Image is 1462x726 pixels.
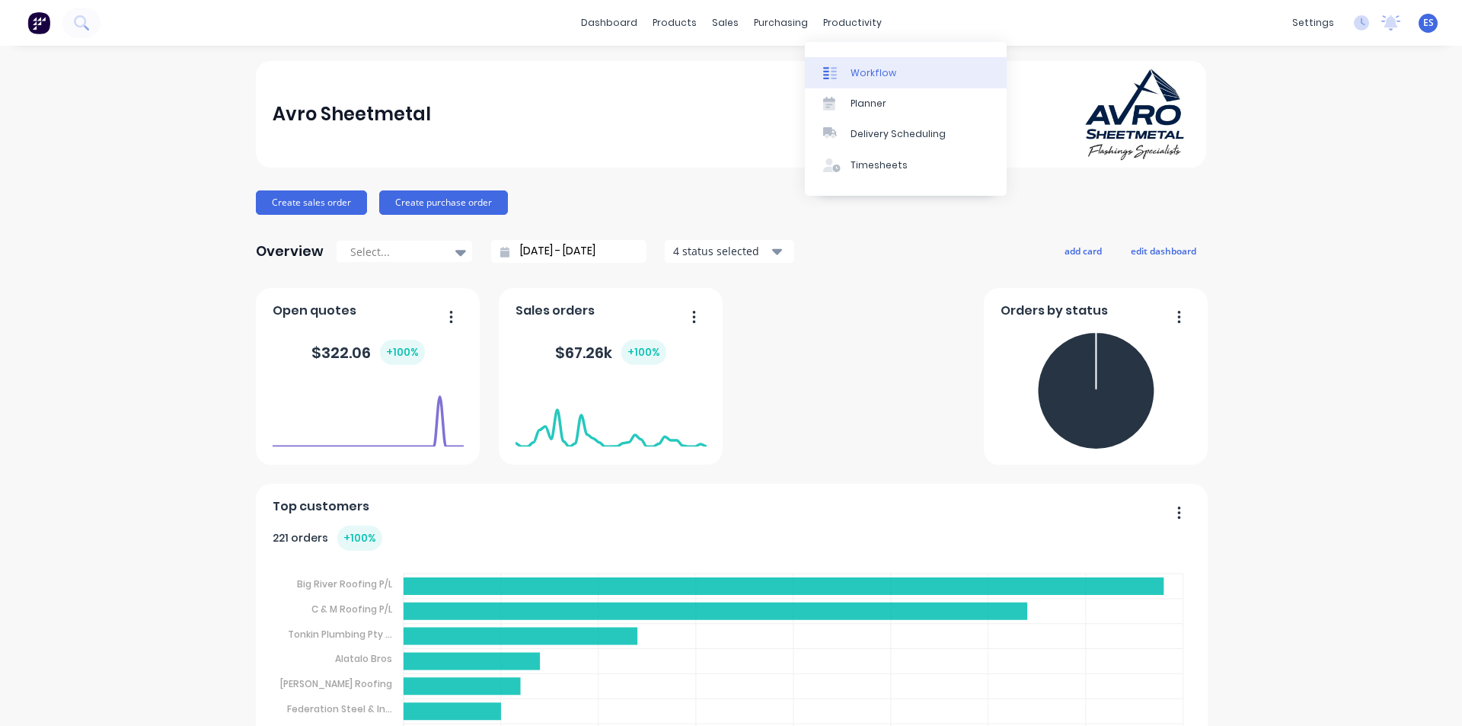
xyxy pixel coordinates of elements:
button: edit dashboard [1121,241,1206,261]
a: Delivery Scheduling [805,119,1007,149]
div: products [645,11,704,34]
tspan: C & M Roofing P/L [311,603,393,616]
div: Timesheets [851,158,908,172]
div: 4 status selected [673,243,769,259]
button: Create sales order [256,190,367,215]
a: Workflow [805,57,1007,88]
span: ES [1423,16,1434,30]
div: Delivery Scheduling [851,127,946,141]
div: + 100 % [337,526,382,551]
div: Workflow [851,66,896,80]
button: add card [1055,241,1112,261]
a: Planner [805,88,1007,119]
div: Overview [256,236,324,267]
div: sales [704,11,746,34]
img: Factory [27,11,50,34]
div: productivity [816,11,889,34]
tspan: Federation Steel & In... [287,702,392,715]
span: Orders by status [1001,302,1108,320]
div: $ 67.26k [555,340,666,365]
img: Avro Sheetmetal [1083,67,1189,162]
tspan: Tonkin Plumbing Pty ... [288,627,392,640]
span: Sales orders [516,302,595,320]
a: Timesheets [805,150,1007,181]
tspan: Alatalo Bros [335,652,392,665]
button: 4 status selected [665,240,794,263]
div: + 100 % [621,340,666,365]
span: Top customers [273,497,369,516]
div: 221 orders [273,526,382,551]
div: $ 322.06 [311,340,425,365]
div: settings [1285,11,1342,34]
tspan: [PERSON_NAME] Roofing [280,677,392,690]
a: dashboard [573,11,645,34]
tspan: Big River Roofing P/L [297,577,393,590]
div: purchasing [746,11,816,34]
div: + 100 % [380,340,425,365]
div: Avro Sheetmetal [273,99,431,130]
span: Open quotes [273,302,356,320]
button: Create purchase order [379,190,508,215]
div: Planner [851,97,886,110]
